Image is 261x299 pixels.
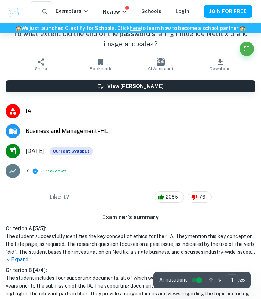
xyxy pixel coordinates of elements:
[6,256,255,263] p: Expand
[159,276,188,284] span: Annotations
[11,55,71,74] button: Share
[6,274,255,298] h1: The student includes four supporting documents, all of which were published within a maximum of t...
[188,191,212,203] div: 76
[90,66,111,71] span: Bookmark
[43,168,66,174] button: Breakdown
[6,225,255,232] h6: Criterion A [ 5 / 5 ]:
[130,25,141,31] a: here
[131,55,190,74] button: AI Assistant
[26,147,44,155] span: [DATE]
[176,9,189,14] a: Login
[210,66,231,71] span: Download
[9,4,19,19] img: Clastify logo
[50,147,93,155] span: Current Syllabus
[6,80,255,92] button: View [PERSON_NAME]
[1,24,260,32] h6: We just launched Clastify for Schools. Click to learn how to become a school partner.
[50,147,93,155] div: This exemplar is based on the current syllabus. Feel free to refer to it for inspiration/ideas wh...
[3,213,258,222] h6: Examiner's summary
[56,7,89,15] p: Exemplars
[238,277,245,283] span: / 25
[26,107,255,115] span: IA
[204,5,252,18] button: JOIN FOR FREE
[6,29,255,49] h1: To what extent did the end of the password sharing influence Netflix brand image and sales?
[148,66,173,71] span: AI Assistant
[15,25,21,31] span: 🏫
[240,25,246,31] span: 🏫
[195,194,209,201] span: 76
[103,8,127,16] p: Review
[41,168,68,175] span: ( )
[35,66,47,71] span: Share
[190,55,250,74] button: Download
[240,42,254,56] button: Fullscreen
[141,9,161,14] a: Schools
[107,82,164,90] h6: View [PERSON_NAME]
[157,58,165,66] img: AI Assistant
[49,193,69,201] h6: Like it?
[6,266,255,274] h6: Criterion B [ 4 / 4 ]:
[26,127,255,135] span: Business and Management - HL
[155,191,184,203] div: 2085
[71,55,131,74] button: Bookmark
[26,167,29,175] p: 7
[162,194,182,201] span: 2085
[31,1,36,21] input: Search for any exemplars...
[6,232,255,256] h1: The student successfully identifies the key concept of ethics for their IA. They mention this key...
